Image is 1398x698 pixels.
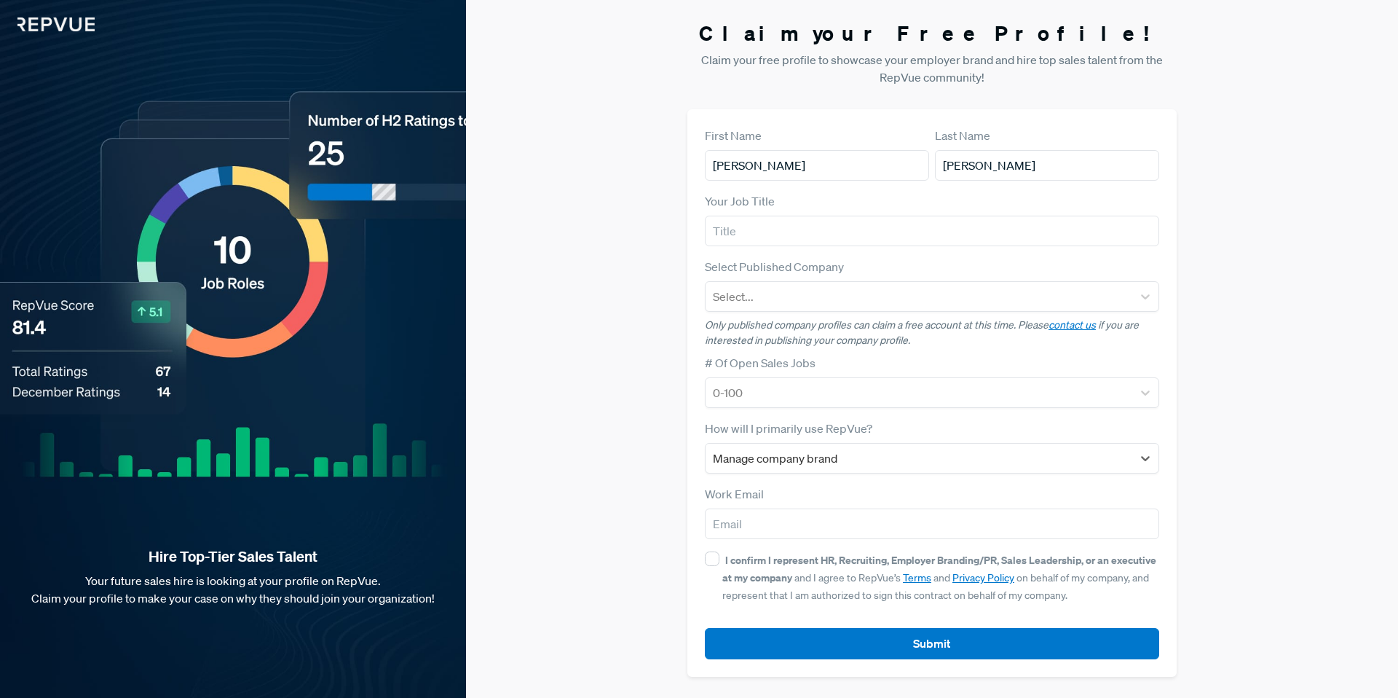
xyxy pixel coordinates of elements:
p: Only published company profiles can claim a free account at this time. Please if you are interest... [705,318,1159,348]
a: Terms [903,571,931,584]
label: First Name [705,127,762,144]
label: Your Job Title [705,192,775,210]
strong: Hire Top-Tier Sales Talent [23,547,443,566]
label: Select Published Company [705,258,844,275]
span: and I agree to RepVue’s and on behalf of my company, and represent that I am authorized to sign t... [722,554,1156,602]
strong: I confirm I represent HR, Recruiting, Employer Branding/PR, Sales Leadership, or an executive at ... [722,553,1156,584]
button: Submit [705,628,1159,659]
p: Your future sales hire is looking at your profile on RepVue. Claim your profile to make your case... [23,572,443,607]
p: Claim your free profile to showcase your employer brand and hire top sales talent from the RepVue... [687,51,1177,86]
input: Email [705,509,1159,539]
h3: Claim your Free Profile! [687,21,1177,46]
input: Title [705,216,1159,246]
label: Last Name [935,127,990,144]
label: Work Email [705,485,764,503]
label: # Of Open Sales Jobs [705,354,815,372]
input: Last Name [935,150,1159,181]
a: contact us [1048,318,1096,332]
a: Privacy Policy [952,571,1014,584]
label: How will I primarily use RepVue? [705,420,872,437]
input: First Name [705,150,929,181]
